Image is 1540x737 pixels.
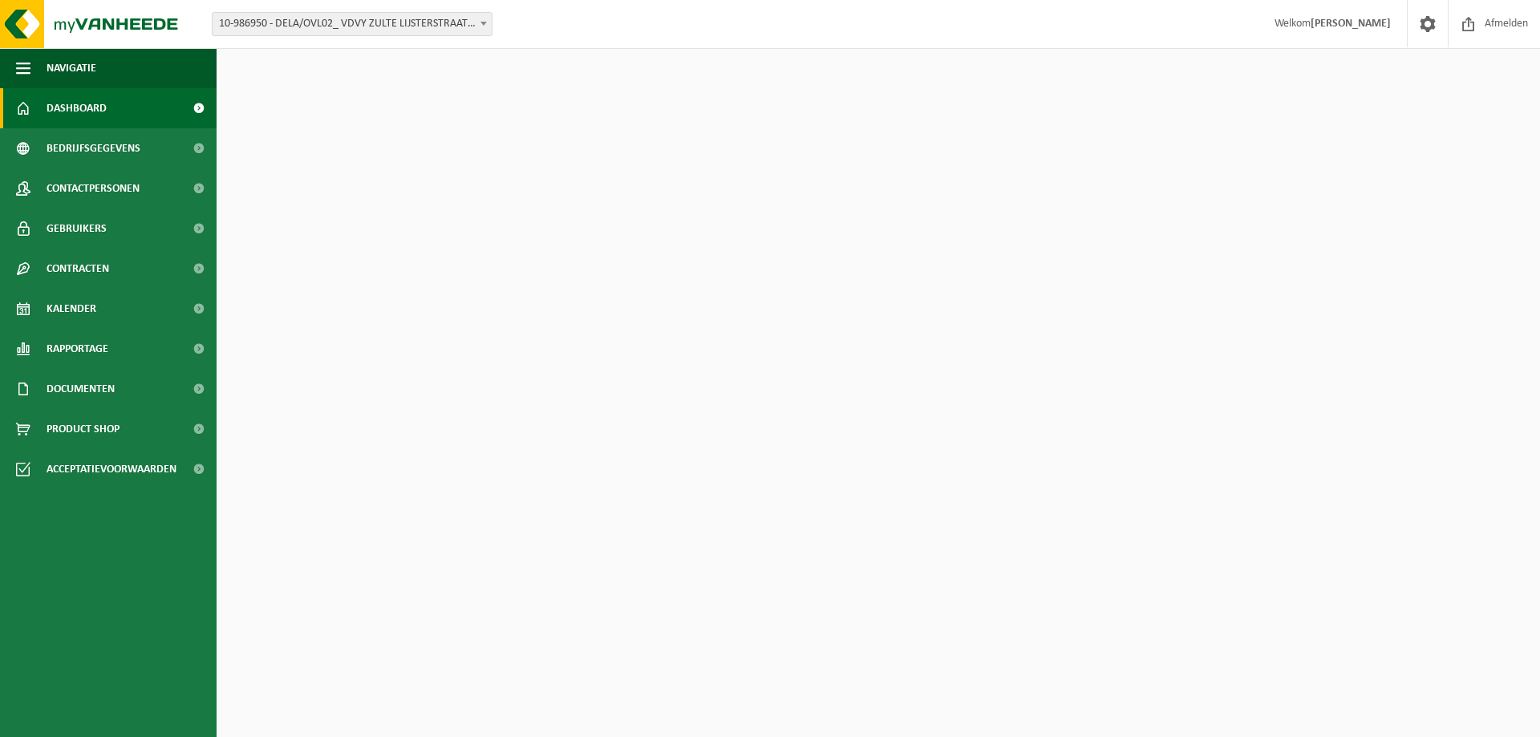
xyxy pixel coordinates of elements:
[47,449,176,489] span: Acceptatievoorwaarden
[1311,18,1391,30] strong: [PERSON_NAME]
[47,209,107,249] span: Gebruikers
[47,128,140,168] span: Bedrijfsgegevens
[212,12,492,36] span: 10-986950 - DELA/OVL02_ VDVY ZULTE LIJSTERSTRAAT - ZULTE
[47,369,115,409] span: Documenten
[47,289,96,329] span: Kalender
[47,409,120,449] span: Product Shop
[213,13,492,35] span: 10-986950 - DELA/OVL02_ VDVY ZULTE LIJSTERSTRAAT - ZULTE
[47,329,108,369] span: Rapportage
[47,48,96,88] span: Navigatie
[47,88,107,128] span: Dashboard
[47,168,140,209] span: Contactpersonen
[47,249,109,289] span: Contracten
